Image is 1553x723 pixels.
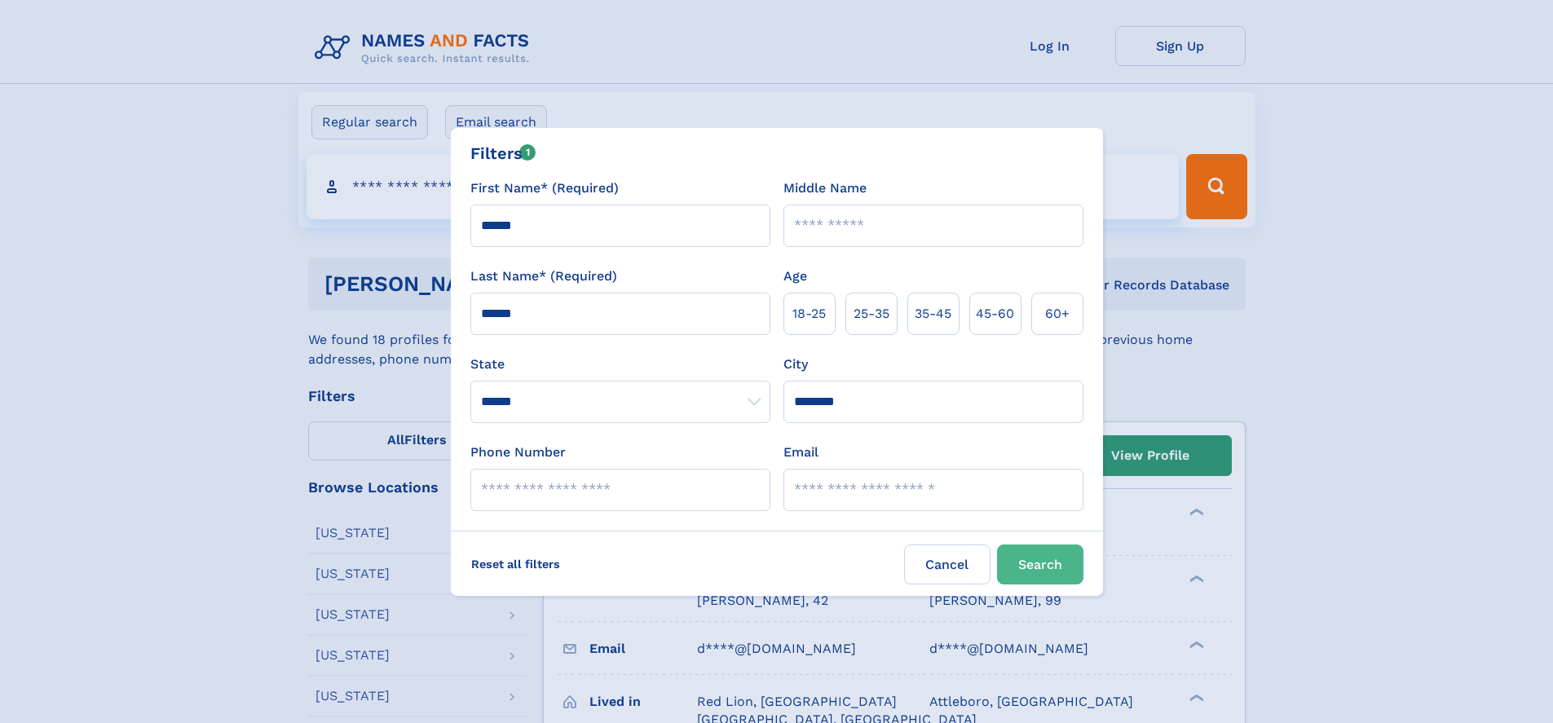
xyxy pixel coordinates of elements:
label: Last Name* (Required) [470,267,617,286]
label: Age [783,267,807,286]
span: 35‑45 [915,304,951,324]
label: First Name* (Required) [470,179,619,198]
label: City [783,355,808,374]
label: Middle Name [783,179,867,198]
span: 60+ [1045,304,1070,324]
label: Email [783,443,818,462]
span: 25‑35 [854,304,889,324]
span: 18‑25 [792,304,826,324]
button: Search [997,544,1083,584]
label: Cancel [904,544,990,584]
label: Phone Number [470,443,566,462]
label: Reset all filters [461,544,571,584]
label: State [470,355,770,374]
div: Filters [470,141,536,165]
span: 45‑60 [976,304,1014,324]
